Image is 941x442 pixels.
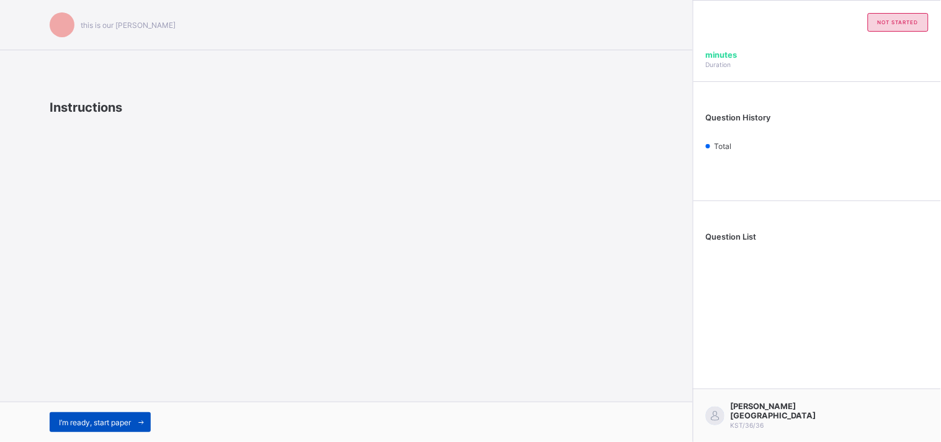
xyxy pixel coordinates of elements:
span: I’m ready, start paper [59,418,131,427]
span: Instructions [50,100,122,115]
span: Duration [706,61,731,68]
span: Total [714,142,731,151]
span: Question History [706,113,771,122]
span: minutes [706,50,738,60]
span: not started [878,19,919,25]
span: KST/36/36 [731,422,764,429]
span: Question List [706,232,757,241]
span: this is our [PERSON_NAME] [81,20,176,30]
span: [PERSON_NAME][GEOGRAPHIC_DATA] [731,402,839,420]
